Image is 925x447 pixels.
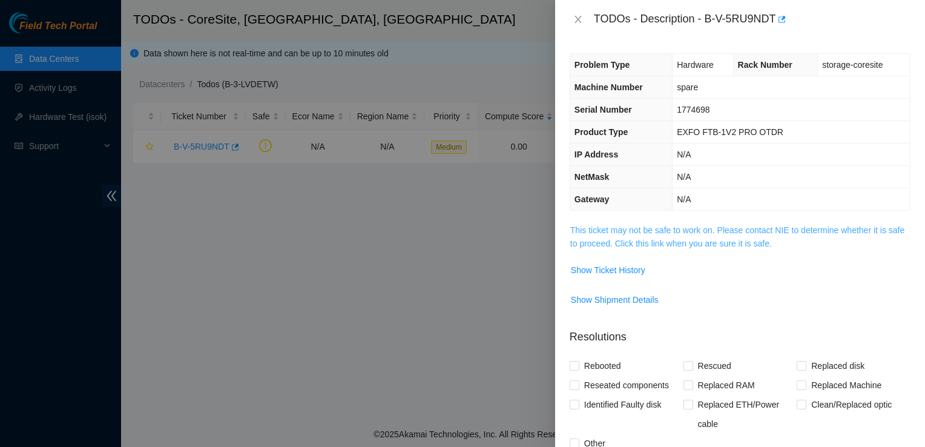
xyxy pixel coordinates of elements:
[677,82,698,92] span: spare
[574,172,610,182] span: NetMask
[571,263,645,277] span: Show Ticket History
[677,127,783,137] span: EXFO FTB-1V2 PRO OTDR
[693,395,797,434] span: Replaced ETH/Power cable
[570,225,904,248] a: This ticket may not be safe to work on. Please contact NIE to determine whether it is safe to pro...
[571,293,659,306] span: Show Shipment Details
[677,105,710,114] span: 1774698
[677,194,691,204] span: N/A
[579,356,626,376] span: Rebooted
[822,60,883,70] span: storage-coresite
[573,15,583,24] span: close
[677,172,691,182] span: N/A
[677,150,691,159] span: N/A
[570,290,659,310] button: Show Shipment Details
[738,60,792,70] span: Rack Number
[574,127,628,137] span: Product Type
[574,105,632,114] span: Serial Number
[693,356,736,376] span: Rescued
[806,356,869,376] span: Replaced disk
[806,395,897,414] span: Clean/Replaced optic
[570,260,646,280] button: Show Ticket History
[806,376,886,395] span: Replaced Machine
[594,10,910,29] div: TODOs - Description - B-V-5RU9NDT
[579,376,674,395] span: Reseated components
[570,319,910,345] p: Resolutions
[677,60,714,70] span: Hardware
[574,60,630,70] span: Problem Type
[693,376,760,395] span: Replaced RAM
[570,14,587,25] button: Close
[574,82,643,92] span: Machine Number
[574,194,610,204] span: Gateway
[579,395,667,414] span: Identified Faulty disk
[574,150,618,159] span: IP Address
